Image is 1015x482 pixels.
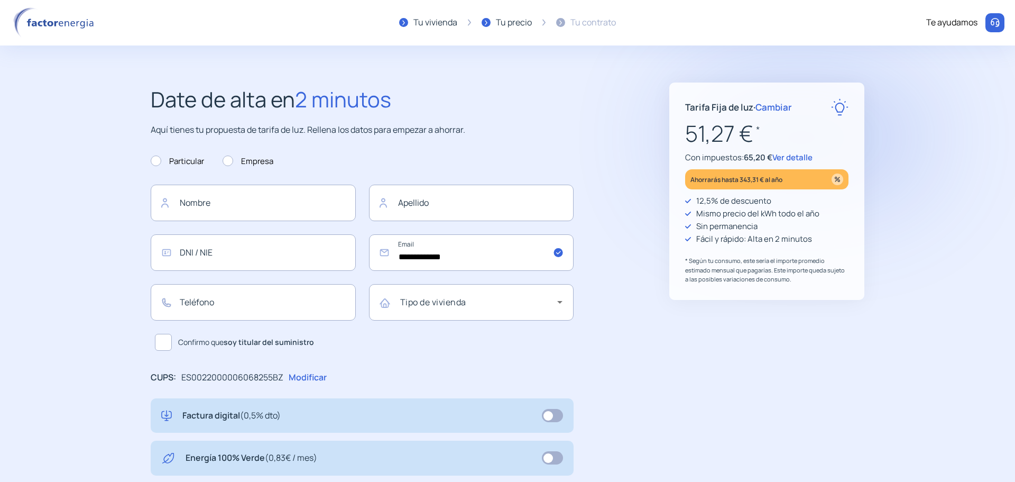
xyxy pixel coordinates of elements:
[744,152,772,163] span: 65,20 €
[151,371,176,385] p: CUPS:
[831,98,848,116] img: rate-E.svg
[151,155,204,168] label: Particular
[696,220,758,233] p: Sin permanencia
[755,101,792,113] span: Cambiar
[186,451,317,465] p: Energía 100% Verde
[295,85,391,114] span: 2 minutos
[690,174,782,186] p: Ahorrarás hasta 343,31 € al año
[265,452,317,463] span: (0,83€ / mes)
[685,256,848,284] p: * Según tu consumo, este sería el importe promedio estimado mensual que pagarías. Este importe qu...
[926,16,977,30] div: Te ayudamos
[151,83,574,116] h2: Date de alta en
[151,123,574,137] p: Aquí tienes tu propuesta de tarifa de luz. Rellena los datos para empezar a ahorrar.
[224,337,314,347] b: soy titular del suministro
[11,7,100,38] img: logo factor
[696,207,819,220] p: Mismo precio del kWh todo el año
[696,195,771,207] p: 12,5% de descuento
[240,410,281,421] span: (0,5% dto)
[772,152,813,163] span: Ver detalle
[570,16,616,30] div: Tu contrato
[182,409,281,423] p: Factura digital
[413,16,457,30] div: Tu vivienda
[178,337,314,348] span: Confirmo que
[161,451,175,465] img: energy-green.svg
[696,233,812,245] p: Fácil y rápido: Alta en 2 minutos
[990,17,1000,28] img: llamar
[685,100,792,114] p: Tarifa Fija de luz ·
[400,296,466,308] mat-label: Tipo de vivienda
[161,409,172,423] img: digital-invoice.svg
[496,16,532,30] div: Tu precio
[832,174,843,185] img: percentage_icon.svg
[181,371,283,385] p: ES0022000006068255BZ
[289,371,327,385] p: Modificar
[223,155,273,168] label: Empresa
[685,151,848,164] p: Con impuestos:
[685,116,848,151] p: 51,27 €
